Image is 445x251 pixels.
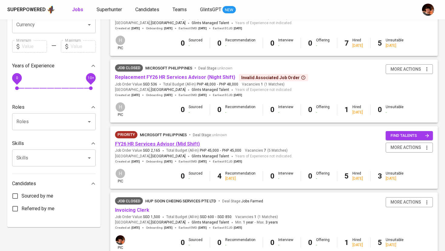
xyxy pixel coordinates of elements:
b: 0 [217,238,222,247]
b: 5 [378,39,382,47]
div: Offering [316,38,330,48]
div: Interview [278,38,293,48]
span: [GEOGRAPHIC_DATA] , [115,220,186,226]
div: Interview [278,105,293,115]
div: Interview [278,171,293,181]
span: Created at : [115,159,140,164]
div: pic [115,168,126,184]
b: 1 [344,238,349,247]
span: Earliest ECJD : [213,93,242,97]
span: Onboarding : [146,93,173,97]
span: [DATE] [234,159,242,164]
div: Recommendation [225,237,255,248]
span: NEW [222,7,236,13]
b: 5 [344,172,349,180]
span: GlintsGPT [200,7,221,12]
b: 0 [270,238,275,247]
span: SGD 2,165 [143,148,160,153]
div: Recommendation [225,38,255,48]
span: 0 [16,76,18,80]
span: Vacancies ( 5 Matches ) [245,148,288,153]
div: Hired [352,38,363,48]
b: 0 [181,39,185,47]
div: pic [115,35,126,51]
span: Superhunter [97,7,122,12]
span: Onboarding : [146,159,173,164]
span: Deal Stage : [193,133,227,137]
div: - [189,243,203,248]
div: Unsuitable [386,237,404,248]
b: 0 [308,39,312,47]
span: Created at : [115,93,140,97]
div: Unsuitable [386,38,404,48]
span: Glints Managed Talent [192,154,229,158]
div: Offering [316,171,330,181]
div: Sourced [189,171,203,181]
b: 0 [378,105,382,114]
span: Glints Managed Talent [192,220,229,224]
span: find talents [391,132,429,139]
span: PHP 48,000 [197,82,216,87]
span: Hup Soon Cheong Services Pte Ltd [145,199,216,203]
span: - [255,220,255,226]
button: more actions [386,64,433,74]
span: [GEOGRAPHIC_DATA] [151,220,186,226]
div: - [316,110,330,115]
span: Deal Stage : [198,66,232,70]
span: Total Budget (All-In) [163,82,238,87]
div: - [278,110,293,115]
span: Earliest ECJD : [213,159,242,164]
span: SGD 850 [217,214,232,220]
div: Years of Experience [12,60,96,72]
span: Earliest EMD : [179,159,207,164]
input: Value [71,40,96,53]
span: Onboarding : [146,226,173,230]
div: H [115,102,126,112]
img: app logo [47,5,55,14]
div: - [189,110,203,115]
button: Open [85,117,94,126]
span: Vacancies ( 1 Matches ) [235,214,278,220]
p: Roles [12,104,25,111]
div: Sourced [189,237,203,248]
div: [DATE] [352,43,363,48]
span: [DATE] [198,226,207,230]
div: [DATE] [352,243,363,248]
img: diemas@glints.com [422,4,434,16]
span: Created at : [115,26,140,31]
span: [GEOGRAPHIC_DATA] [151,153,186,159]
b: 0 [181,238,185,247]
div: - [225,43,255,48]
a: Jobs [72,6,84,14]
span: SGD 600 [200,214,214,220]
div: Roles [12,101,96,113]
span: Earliest EMD : [179,26,207,31]
span: PHP 45,000 [222,148,241,153]
div: - [189,176,203,181]
b: 5 [378,238,382,247]
div: Hired [352,171,363,181]
span: Onboarding : [146,26,173,31]
span: [DATE] [131,26,140,31]
a: GlintsGPT NEW [200,6,236,14]
b: Jobs [72,7,83,12]
span: 1 [260,82,263,87]
span: [DATE] [198,26,207,31]
span: Years of Experience not indicated. [235,20,292,26]
span: - [217,82,218,87]
span: Referred by me [21,205,54,212]
b: 0 [181,105,185,114]
p: Years of Experience [12,62,54,69]
span: Total Budget (All-In) [166,148,241,153]
span: [DATE] [198,159,207,164]
span: Glints Managed Talent [192,21,229,25]
a: Replacement FY26 HR Services Advisor (Night Shift) [115,74,235,80]
b: 3 [378,172,382,180]
div: Unsuitable [386,171,404,181]
a: Superhunter [97,6,123,14]
span: Earliest ECJD : [213,226,242,230]
div: [DATE] [386,243,404,248]
b: 0 [217,39,222,47]
span: Created at : [115,226,140,230]
span: unknown [212,133,227,137]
